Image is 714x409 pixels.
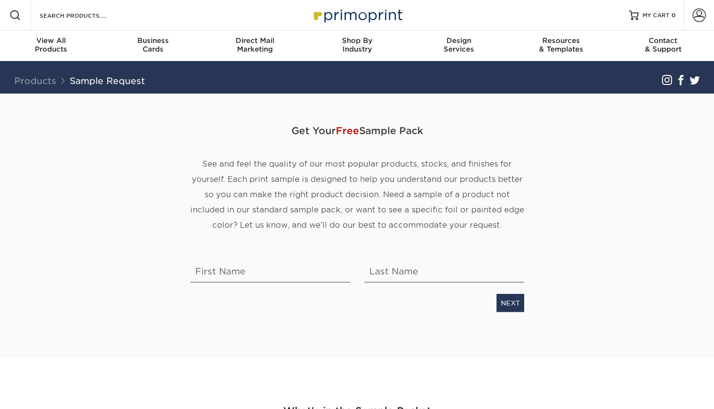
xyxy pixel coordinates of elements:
[642,11,670,20] span: MY CART
[612,31,714,61] a: Contact& Support
[204,31,306,61] a: Direct MailMarketing
[306,36,408,45] span: Shop By
[102,36,204,53] div: Cards
[510,36,612,53] div: & Templates
[204,36,306,53] div: Marketing
[306,31,408,61] a: Shop ByIndustry
[408,36,510,53] div: Services
[102,36,204,45] span: Business
[408,31,510,61] a: DesignServices
[14,75,56,86] a: Products
[306,36,408,53] div: Industry
[310,5,405,25] img: Primoprint
[70,75,145,86] a: Sample Request
[510,36,612,45] span: Resources
[612,36,714,45] span: Contact
[204,36,306,45] span: Direct Mail
[39,10,132,21] input: SEARCH PRODUCTS.....
[190,116,524,145] span: Get Your Sample Pack
[612,36,714,53] div: & Support
[102,31,204,61] a: BusinessCards
[497,294,524,312] a: NEXT
[190,159,524,230] span: See and feel the quality of our most popular products, stocks, and finishes for yourself. Each pr...
[510,31,612,61] a: Resources& Templates
[672,12,676,19] span: 0
[336,125,359,136] span: Free
[408,36,510,45] span: Design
